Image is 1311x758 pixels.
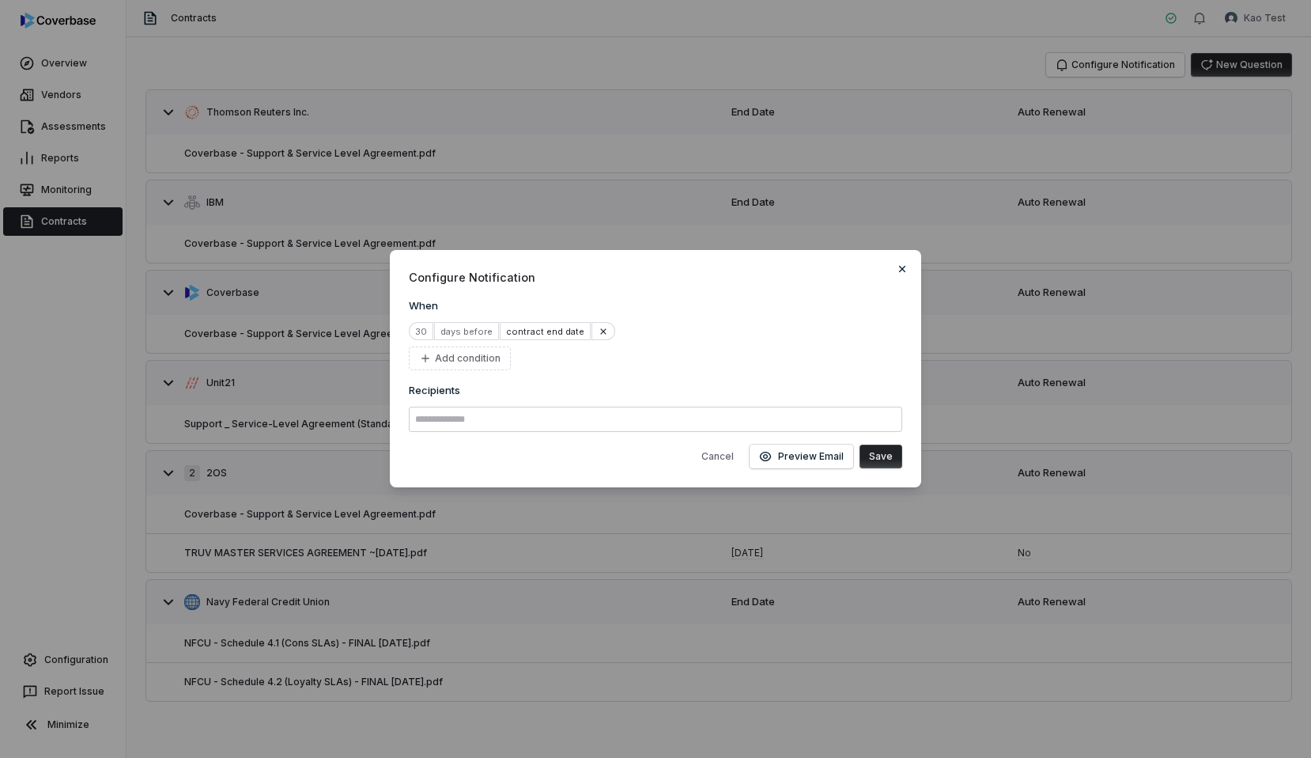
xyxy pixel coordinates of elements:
h3: Recipients [409,383,902,397]
button: Preview Email [750,445,853,468]
button: Add condition [409,347,511,370]
div: 30 [409,322,433,340]
button: Save [860,445,902,468]
h3: When [409,298,902,313]
span: Configure Notification [409,269,902,286]
div: contract end date [500,322,590,340]
div: days before [434,322,499,340]
button: Cancel [692,445,743,468]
